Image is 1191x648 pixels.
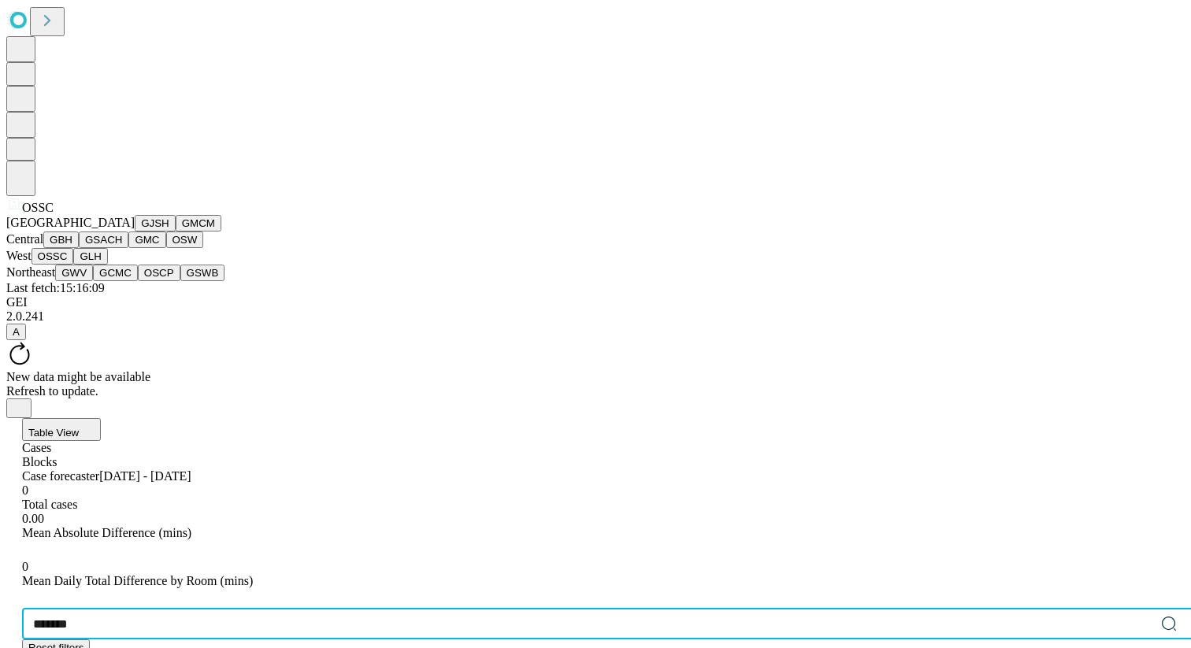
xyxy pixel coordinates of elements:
[32,248,74,265] button: OSSC
[6,370,1185,384] div: New data might be available
[79,231,128,248] button: GSACH
[99,469,191,483] span: [DATE] - [DATE]
[22,483,28,497] span: 0
[6,398,32,418] button: Close
[22,560,28,573] span: 0
[6,249,32,262] span: West
[6,265,55,279] span: Northeast
[128,231,165,248] button: GMC
[6,281,105,294] span: Last fetch: 15:16:09
[6,324,26,340] button: A
[6,216,135,229] span: [GEOGRAPHIC_DATA]
[22,418,101,441] button: Table View
[22,526,191,539] span: Mean Absolute Difference (mins)
[55,265,93,281] button: GWV
[6,309,1185,324] div: 2.0.241
[43,231,79,248] button: GBH
[73,248,107,265] button: GLH
[135,215,176,231] button: GJSH
[13,326,20,338] span: A
[22,512,44,525] span: 0.00
[6,295,1185,309] div: GEI
[93,265,138,281] button: GCMC
[22,469,99,483] span: Case forecaster
[166,231,204,248] button: OSW
[6,340,1185,418] div: New data might be availableRefresh to update.Close
[180,265,225,281] button: GSWB
[138,265,180,281] button: OSCP
[22,574,253,587] span: Mean Daily Total Difference by Room (mins)
[22,201,54,214] span: OSSC
[6,232,43,246] span: Central
[6,384,1185,398] div: Refresh to update.
[176,215,221,231] button: GMCM
[22,498,77,511] span: Total cases
[28,427,79,439] span: Table View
